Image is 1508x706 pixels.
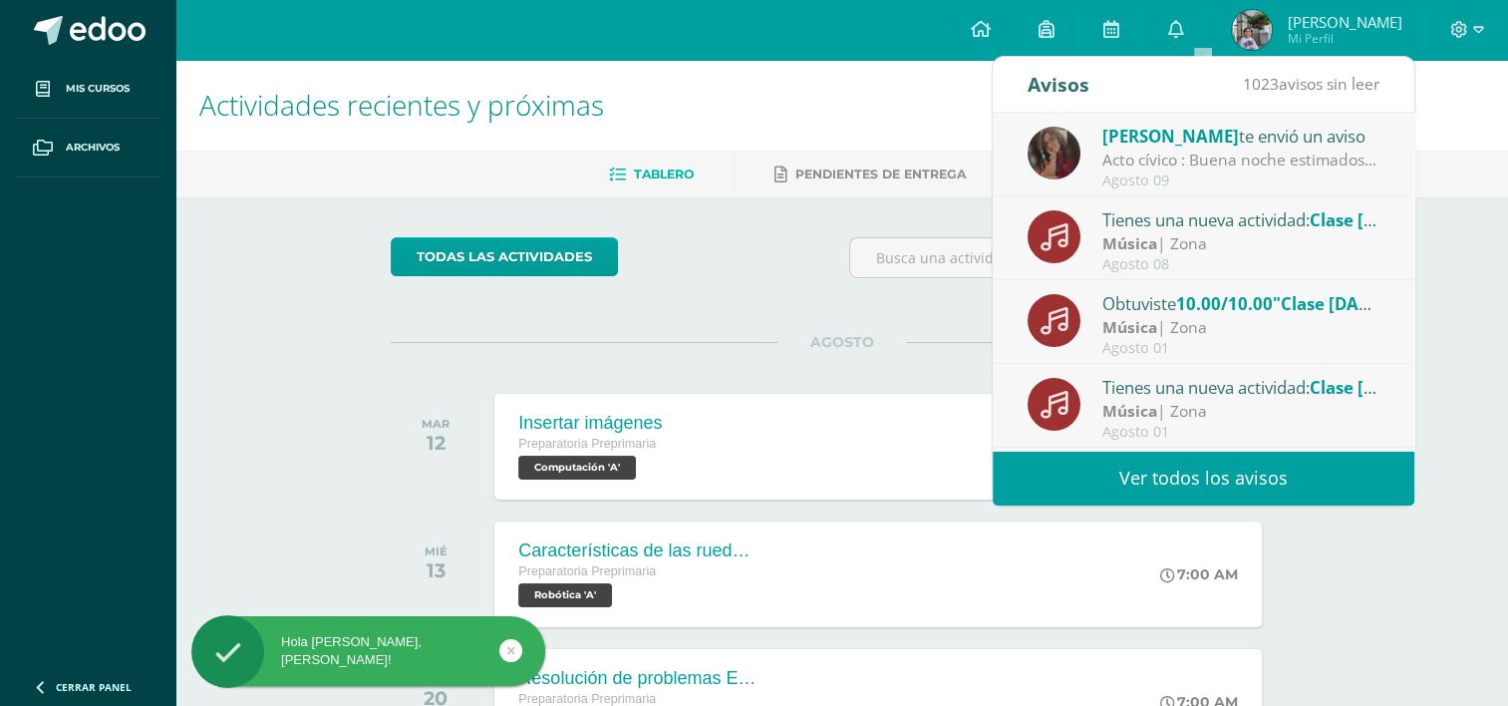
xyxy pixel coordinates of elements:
[422,431,450,455] div: 12
[850,238,1292,277] input: Busca una actividad próxima aquí...
[518,692,656,706] span: Preparatoria Preprimaria
[1102,149,1379,172] div: Acto cívico : Buena noche estimados estudiantes y papitos, les saludo esperando se encuentren bie...
[518,564,656,578] span: Preparatoria Preprimaria
[778,333,906,351] span: AGOSTO
[391,237,618,276] a: todas las Actividades
[66,140,120,156] span: Archivos
[1028,57,1089,112] div: Avisos
[425,558,448,582] div: 13
[1102,400,1379,423] div: | Zona
[518,437,656,451] span: Preparatoria Preprimaria
[1102,316,1379,339] div: | Zona
[1176,292,1273,315] span: 10.00/10.00
[425,544,448,558] div: MIÉ
[634,167,694,181] span: Tablero
[518,668,757,689] div: Resolución de problemas El arcoiris
[191,633,545,669] div: Hola [PERSON_NAME], [PERSON_NAME]!
[16,60,159,119] a: Mis cursos
[1102,206,1379,232] div: Tienes una nueva actividad:
[1287,12,1401,32] span: [PERSON_NAME]
[1028,127,1080,179] img: 9265801c139b95c850505ad960065ce9.png
[1102,374,1379,400] div: Tienes una nueva actividad:
[1102,400,1157,422] strong: Música
[1102,256,1379,273] div: Agosto 08
[1287,30,1401,47] span: Mi Perfil
[609,159,694,190] a: Tablero
[1102,173,1379,189] div: Agosto 09
[774,159,966,190] a: Pendientes de entrega
[1102,232,1379,255] div: | Zona
[1160,565,1238,583] div: 7:00 AM
[56,680,132,694] span: Cerrar panel
[422,417,450,431] div: MAR
[993,451,1414,506] a: Ver todos los avisos
[1102,123,1379,149] div: te envió un aviso
[1102,232,1157,254] strong: Música
[795,167,966,181] span: Pendientes de entrega
[518,583,612,607] span: Robótica 'A'
[1102,340,1379,357] div: Agosto 01
[1232,10,1272,50] img: 6f53171c7472497c44d47f3ec1140314.png
[518,413,662,434] div: Insertar imágenes
[1102,125,1239,148] span: [PERSON_NAME]
[199,86,604,124] span: Actividades recientes y próximas
[518,456,636,480] span: Computación 'A'
[1243,73,1379,95] span: avisos sin leer
[1243,73,1279,95] span: 1023
[1102,290,1379,316] div: Obtuviste en
[66,81,130,97] span: Mis cursos
[1102,424,1379,441] div: Agosto 01
[16,119,159,177] a: Archivos
[518,540,757,561] div: Características de las ruedas El ancla
[1102,316,1157,338] strong: Música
